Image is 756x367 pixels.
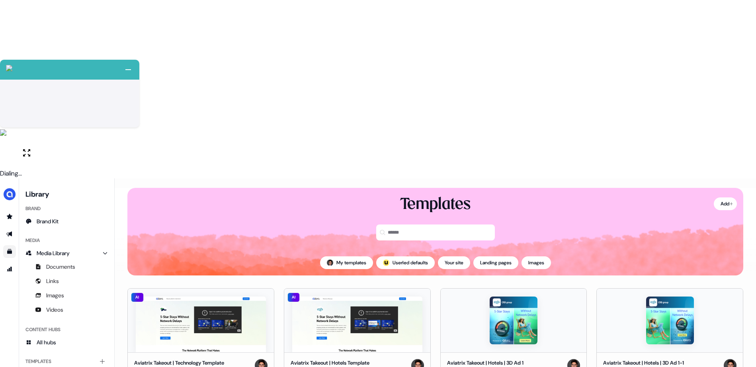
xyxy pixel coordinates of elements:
img: Hugh [327,260,333,266]
a: Links [22,275,111,287]
div: Aviatrix Takeout | Technology Template [134,359,224,367]
img: Aviatrix Takeout | Hotels | 3D Ad 1 [490,297,537,344]
div: Brand [22,202,111,215]
img: callcloud-icon-white-35.svg [6,65,12,71]
button: Your site [438,256,470,269]
div: Content Hubs [22,323,111,336]
span: Brand Kit [37,217,59,225]
a: Media Library [22,247,111,260]
a: Documents [22,260,111,273]
button: Landing pages [473,256,518,269]
a: Images [22,289,111,302]
span: Links [46,277,59,285]
div: AI [287,293,300,302]
h3: Library [22,188,111,199]
div: Aviatrix Takeout | Hotels | 3D Ad 1 [447,359,524,367]
button: Add [714,197,737,210]
div: Templates [400,194,471,215]
a: Go to prospects [3,210,16,223]
a: All hubs [22,336,111,349]
span: Documents [46,263,75,271]
img: Aviatrix Takeout | Hotels Template [292,297,422,352]
div: Aviatrix Takeout | Hotels | 3D Ad 1-1 [603,359,684,367]
img: Aviatrix Takeout | Technology Template [136,297,266,352]
div: Media [22,234,111,247]
span: Videos [46,306,63,314]
span: All hubs [37,338,56,346]
button: userled logo;Userled defaults [376,256,435,269]
a: Go to attribution [3,263,16,275]
img: Aviatrix Takeout | Hotels | 3D Ad 1-1 [646,297,694,344]
span: Images [46,291,64,299]
div: AI [131,293,144,302]
a: Go to templates [3,245,16,258]
button: My templates [320,256,373,269]
div: Aviatrix Takeout | Hotels Template [291,359,369,367]
span: Media Library [37,249,70,257]
button: Images [522,256,551,269]
div: ; [383,260,389,266]
a: Go to outbound experience [3,228,16,240]
a: Brand Kit [22,215,111,228]
img: userled logo [383,260,389,266]
a: Videos [22,303,111,316]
